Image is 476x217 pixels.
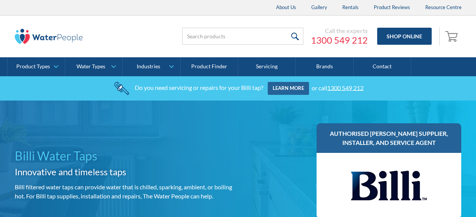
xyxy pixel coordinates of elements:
[76,63,105,70] div: Water Types
[15,182,235,201] p: Billi filtered water taps can provide water that is chilled, sparking, ambient, or boiling hot. F...
[354,57,411,76] a: Contact
[8,57,65,76] a: Product Types
[135,84,263,91] div: Do you need servicing or repairs for your Billi tap?
[445,30,460,42] img: shopping cart
[65,57,122,76] a: Water Types
[238,57,296,76] a: Servicing
[351,160,427,211] img: Billi
[137,63,160,70] div: Industries
[123,57,180,76] a: Industries
[15,147,235,165] h1: Billi Water Taps
[311,27,368,35] div: Call the experts
[311,35,368,46] a: 1300 549 212
[15,29,83,44] img: The Water People
[182,28,303,45] input: Search products
[181,57,238,76] a: Product Finder
[377,28,432,45] a: Shop Online
[400,179,476,217] iframe: podium webchat widget bubble
[327,84,364,91] a: 1300 549 212
[296,57,353,76] a: Brands
[268,82,309,95] a: Learn more
[324,129,454,147] h3: Authorised [PERSON_NAME] supplier, installer, and service agent
[312,84,364,91] div: or call
[15,165,235,179] h2: Innovative and timeless taps
[16,63,50,70] div: Product Types
[443,27,462,46] a: Open empty cart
